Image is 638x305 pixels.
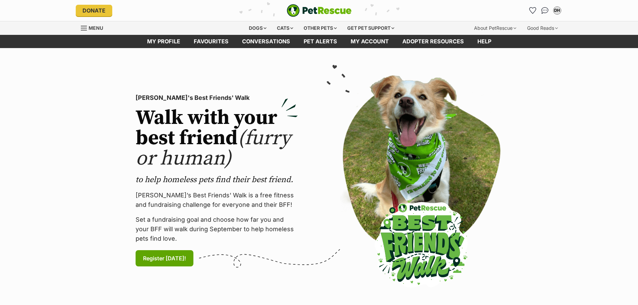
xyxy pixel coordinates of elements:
[527,5,563,16] ul: Account quick links
[136,215,298,243] p: Set a fundraising goal and choose how far you and your BFF will walk during September to help hom...
[522,21,563,35] div: Good Reads
[89,25,103,31] span: Menu
[136,250,193,266] a: Register [DATE]!
[469,21,521,35] div: About PetRescue
[540,5,550,16] a: Conversations
[76,5,112,16] a: Donate
[554,7,561,14] div: DH
[552,5,563,16] button: My account
[244,21,271,35] div: Dogs
[471,35,498,48] a: Help
[136,126,291,171] span: (furry or human)
[342,21,399,35] div: Get pet support
[541,7,548,14] img: chat-41dd97257d64d25036548639549fe6c8038ab92f7586957e7f3b1b290dea8141.svg
[287,4,352,17] img: logo-e224e6f780fb5917bec1dbf3a21bbac754714ae5b6737aabdf751b685950b380.svg
[187,35,235,48] a: Favourites
[136,191,298,210] p: [PERSON_NAME]’s Best Friends' Walk is a free fitness and fundraising challenge for everyone and t...
[235,35,297,48] a: conversations
[136,174,298,185] p: to help homeless pets find their best friend.
[272,21,298,35] div: Cats
[287,4,352,17] a: PetRescue
[396,35,471,48] a: Adopter resources
[81,21,108,34] a: Menu
[136,108,298,169] h2: Walk with your best friend
[344,35,396,48] a: My account
[299,21,341,35] div: Other pets
[143,254,186,262] span: Register [DATE]!
[136,93,298,103] p: [PERSON_NAME]'s Best Friends' Walk
[297,35,344,48] a: Pet alerts
[140,35,187,48] a: My profile
[527,5,538,16] a: Favourites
